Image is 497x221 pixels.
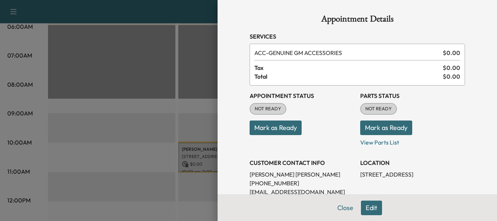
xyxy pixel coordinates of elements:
[254,63,443,72] span: Tax
[250,105,286,113] span: NOT READY
[250,170,354,179] p: [PERSON_NAME] [PERSON_NAME]
[250,91,354,100] h3: Appointment Status
[360,158,465,167] h3: LOCATION
[254,72,443,81] span: Total
[361,201,382,215] button: Edit
[250,158,354,167] h3: CUSTOMER CONTACT INFO
[250,179,354,188] p: [PHONE_NUMBER]
[360,121,412,135] button: Mark as Ready
[250,188,354,196] p: [EMAIL_ADDRESS][DOMAIN_NAME]
[250,32,465,41] h3: Services
[360,135,465,147] p: View Parts List
[443,72,460,81] span: $ 0.00
[254,48,440,57] span: GENUINE GM ACCESSORIES
[250,15,465,26] h1: Appointment Details
[360,91,465,100] h3: Parts Status
[443,48,460,57] span: $ 0.00
[361,105,396,113] span: NOT READY
[333,201,358,215] button: Close
[443,63,460,72] span: $ 0.00
[250,121,302,135] button: Mark as Ready
[360,170,465,179] p: [STREET_ADDRESS]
